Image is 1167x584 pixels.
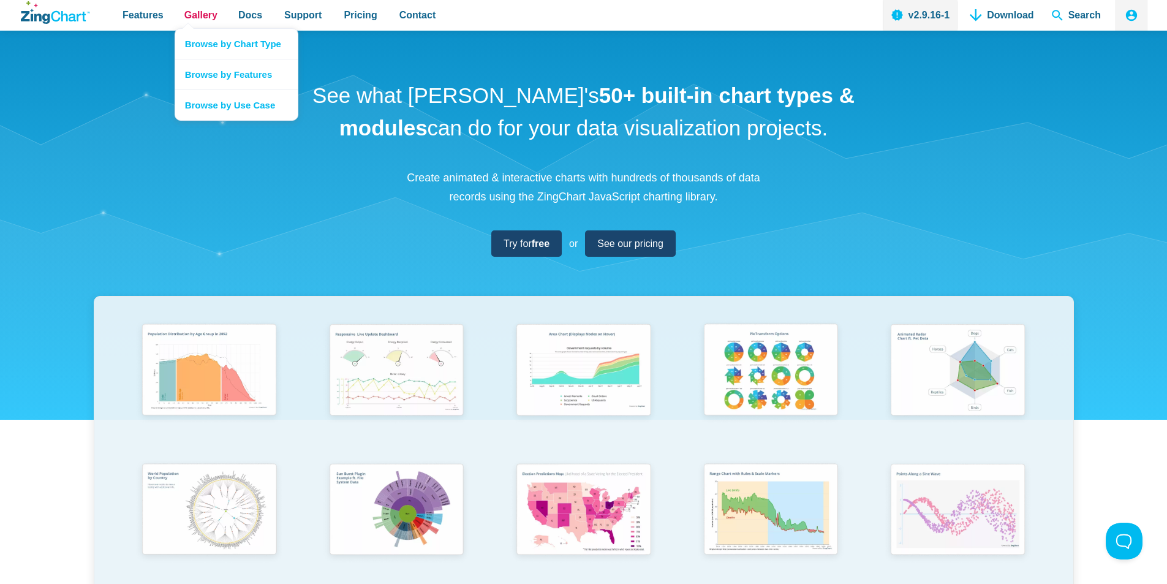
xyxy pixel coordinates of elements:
[508,458,658,564] img: Election Predictions Map
[864,318,1052,457] a: Animated Radar Chart ft. Pet Data
[491,230,562,257] a: Try forfree
[399,7,436,23] span: Contact
[883,318,1032,425] img: Animated Radar Chart ft. Pet Data
[585,230,676,257] a: See our pricing
[175,29,298,59] a: Browse by Chart Type
[696,458,845,565] img: Range Chart with Rultes & Scale Markers
[883,458,1032,564] img: Points Along a Sine Wave
[303,318,490,457] a: Responsive Live Update Dashboard
[123,7,164,23] span: Features
[116,318,303,457] a: Population Distribution by Age Group in 2052
[344,7,377,23] span: Pricing
[134,318,284,425] img: Population Distribution by Age Group in 2052
[532,238,550,249] strong: free
[677,318,864,457] a: Pie Transform Options
[284,7,322,23] span: Support
[134,458,284,565] img: World Population by Country
[508,318,658,425] img: Area Chart (Displays Nodes on Hover)
[569,235,578,252] span: or
[322,458,471,564] img: Sun Burst Plugin Example ft. File System Data
[504,235,550,252] span: Try for
[322,318,471,425] img: Responsive Live Update Dashboard
[21,1,90,24] a: ZingChart Logo. Click to return to the homepage
[597,235,663,252] span: See our pricing
[308,80,859,144] h1: See what [PERSON_NAME]'s can do for your data visualization projects.
[175,89,298,120] a: Browse by Use Case
[400,169,768,206] p: Create animated & interactive charts with hundreds of thousands of data records using the ZingCha...
[238,7,262,23] span: Docs
[175,59,298,89] a: Browse by Features
[1106,523,1142,559] iframe: Toggle Customer Support
[339,83,855,140] strong: 50+ built-in chart types & modules
[184,7,217,23] span: Gallery
[490,318,678,457] a: Area Chart (Displays Nodes on Hover)
[696,318,845,425] img: Pie Transform Options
